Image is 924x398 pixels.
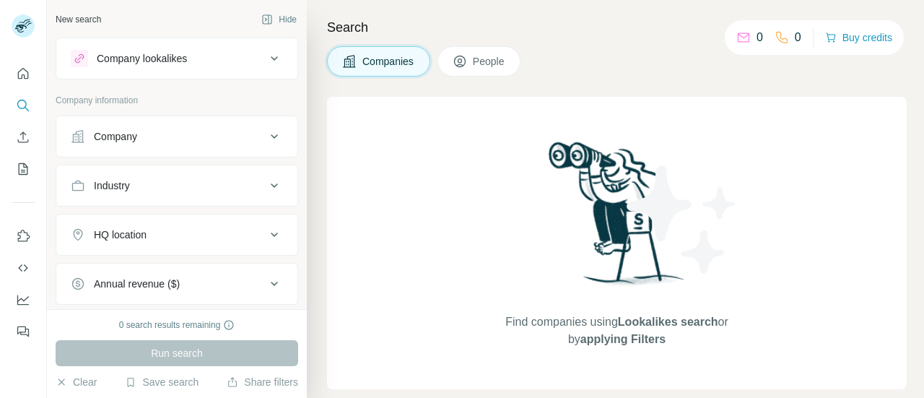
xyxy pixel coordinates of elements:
button: Use Surfe on LinkedIn [12,223,35,249]
button: Search [12,92,35,118]
p: Company information [56,94,298,107]
span: Lookalikes search [618,316,718,328]
button: Industry [56,168,297,203]
button: Annual revenue ($) [56,267,297,301]
div: Annual revenue ($) [94,277,180,291]
p: 0 [757,29,763,46]
div: HQ location [94,228,147,242]
button: HQ location [56,217,297,252]
button: My lists [12,156,35,182]
button: Save search [125,375,199,389]
p: 0 [795,29,801,46]
div: 0 search results remaining [119,319,235,332]
button: Feedback [12,319,35,345]
button: Clear [56,375,97,389]
button: Company [56,119,297,154]
div: Industry [94,178,130,193]
button: Hide [251,9,307,30]
img: Surfe Illustration - Stars [617,155,747,285]
div: Company lookalikes [97,51,187,66]
button: Buy credits [825,27,892,48]
button: Use Surfe API [12,255,35,281]
button: Quick start [12,61,35,87]
button: Dashboard [12,287,35,313]
span: Companies [362,54,415,69]
h4: Search [327,17,907,38]
img: Surfe Illustration - Woman searching with binoculars [542,138,692,299]
div: Company [94,129,137,144]
button: Enrich CSV [12,124,35,150]
button: Company lookalikes [56,41,297,76]
span: People [473,54,506,69]
span: applying Filters [580,333,666,345]
div: New search [56,13,101,26]
button: Share filters [227,375,298,389]
span: Find companies using or by [501,313,732,348]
